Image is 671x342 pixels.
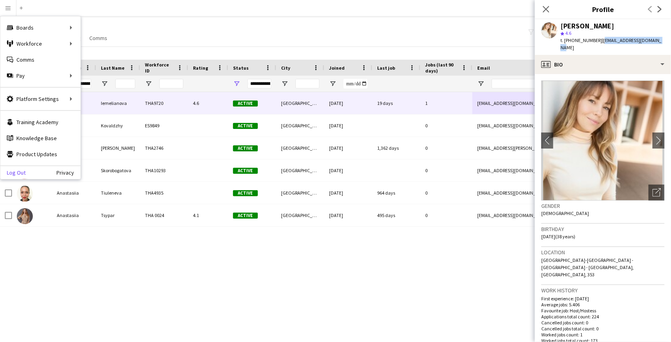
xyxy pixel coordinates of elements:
[140,92,188,114] div: THA9720
[477,65,490,71] span: Email
[96,92,140,114] div: Iemelianova
[372,137,420,159] div: 1,362 days
[193,65,208,71] span: Rating
[295,79,319,89] input: City Filter Input
[0,52,80,68] a: Comms
[420,159,472,181] div: 0
[649,185,665,201] div: Open photos pop-in
[233,123,258,129] span: Active
[145,80,152,87] button: Open Filter Menu
[17,208,33,224] img: Anastasiia Tsypar
[541,296,665,302] p: First experience: [DATE]
[324,159,372,181] div: [DATE]
[541,225,665,233] h3: Birthday
[541,210,589,216] span: [DEMOGRAPHIC_DATA]
[561,37,662,50] span: | [EMAIL_ADDRESS][DOMAIN_NAME]
[561,22,614,30] div: [PERSON_NAME]
[372,92,420,114] div: 19 days
[233,145,258,151] span: Active
[96,115,140,137] div: Kovaldzhy
[159,79,183,89] input: Workforce ID Filter Input
[0,146,80,162] a: Product Updates
[56,169,80,176] a: Privacy
[0,68,80,84] div: Pay
[372,204,420,226] div: 495 days
[233,80,240,87] button: Open Filter Menu
[425,62,458,74] span: Jobs (last 90 days)
[276,92,324,114] div: [GEOGRAPHIC_DATA]
[541,233,575,239] span: [DATE] (38 years)
[140,137,188,159] div: THA2746
[420,137,472,159] div: 0
[420,92,472,114] div: 1
[96,159,140,181] div: Skorobogatova
[115,79,135,89] input: Last Name Filter Input
[344,79,368,89] input: Joined Filter Input
[0,36,80,52] div: Workforce
[233,213,258,219] span: Active
[233,190,258,196] span: Active
[101,65,125,71] span: Last Name
[17,186,33,202] img: Anastasiia Tiuleneva
[233,65,249,71] span: Status
[541,202,665,209] h3: Gender
[188,92,228,114] div: 4.6
[324,182,372,204] div: [DATE]
[477,80,484,87] button: Open Filter Menu
[472,182,633,204] div: [EMAIL_ADDRESS][DOMAIN_NAME]
[541,80,665,201] img: Crew avatar or photo
[472,92,633,114] div: [EMAIL_ADDRESS][DOMAIN_NAME]
[96,204,140,226] div: Tsypar
[324,204,372,226] div: [DATE]
[420,204,472,226] div: 0
[281,65,290,71] span: City
[541,326,665,332] p: Cancelled jobs total count: 0
[52,204,96,226] div: Anastasiia
[377,65,395,71] span: Last job
[541,249,665,256] h3: Location
[420,182,472,204] div: 0
[541,320,665,326] p: Cancelled jobs count: 0
[324,115,372,137] div: [DATE]
[492,79,628,89] input: Email Filter Input
[52,182,96,204] div: Anastasiia
[140,182,188,204] div: THA4935
[276,159,324,181] div: [GEOGRAPHIC_DATA]
[276,182,324,204] div: [GEOGRAPHIC_DATA]
[324,137,372,159] div: [DATE]
[101,80,108,87] button: Open Filter Menu
[233,101,258,107] span: Active
[541,302,665,308] p: Average jobs: 5.406
[71,79,91,89] input: First Name Filter Input
[541,257,634,278] span: [GEOGRAPHIC_DATA]-[GEOGRAPHIC_DATA] - [GEOGRAPHIC_DATA] - [GEOGRAPHIC_DATA], [GEOGRAPHIC_DATA], 353
[541,287,665,294] h3: Work history
[188,204,228,226] div: 4.1
[140,204,188,226] div: THA 0024
[0,91,80,107] div: Platform Settings
[472,204,633,226] div: [EMAIL_ADDRESS][DOMAIN_NAME]
[276,204,324,226] div: [GEOGRAPHIC_DATA]
[0,130,80,146] a: Knowledge Base
[0,169,26,176] a: Log Out
[0,114,80,130] a: Training Academy
[541,308,665,314] p: Favourite job: Host/Hostess
[276,115,324,137] div: [GEOGRAPHIC_DATA]
[565,30,571,36] span: 4.6
[276,137,324,159] div: [GEOGRAPHIC_DATA]
[140,115,188,137] div: ES9849
[329,65,345,71] span: Joined
[233,168,258,174] span: Active
[472,115,633,137] div: [EMAIL_ADDRESS][DOMAIN_NAME]
[329,80,336,87] button: Open Filter Menu
[420,115,472,137] div: 0
[86,33,110,43] a: Comms
[535,4,671,14] h3: Profile
[281,80,288,87] button: Open Filter Menu
[472,137,633,159] div: [EMAIL_ADDRESS][PERSON_NAME][DOMAIN_NAME]
[0,20,80,36] div: Boards
[541,314,665,320] p: Applications total count: 224
[96,137,140,159] div: [PERSON_NAME]
[96,182,140,204] div: Tiuleneva
[472,159,633,181] div: [EMAIL_ADDRESS][DOMAIN_NAME]
[535,55,671,74] div: Bio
